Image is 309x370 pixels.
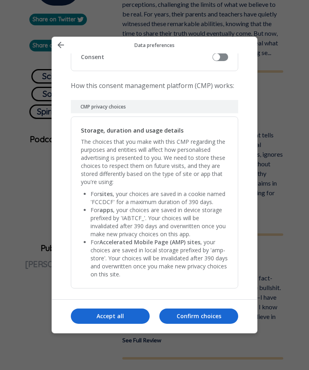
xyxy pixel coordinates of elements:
p: Data preferences [68,42,241,49]
button: Accept all [71,309,150,324]
p: Confirm choices [159,312,238,320]
div: The choices that you make with this CMP regarding the purposes and entities will affect how perso... [81,138,228,278]
div: Manage your data [51,37,257,333]
b: Accelerated Mobile Page (AMP) sites [99,238,200,246]
b: sites [99,190,113,198]
p: CMP privacy choices [80,103,126,110]
li: For , your choices are saved in local storage prefixed by 'amp-store'. Your choices will be inval... [91,238,228,278]
button: Confirm choices [159,309,238,324]
li: For , your choices are saved in a cookie named 'FCCDCF' for a maximum duration of 390 days. [91,190,228,206]
h2: Storage, duration and usage details [81,127,183,135]
li: For , your choices are saved in device storage prefixed by 'IABTCF_'. Your choices will be invali... [91,206,228,238]
p: Accept all [71,312,150,320]
span: Consent [81,53,212,61]
b: apps [99,206,113,214]
button: Back [54,40,68,50]
p: How this consent management platform (CMP) works: [71,81,238,90]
